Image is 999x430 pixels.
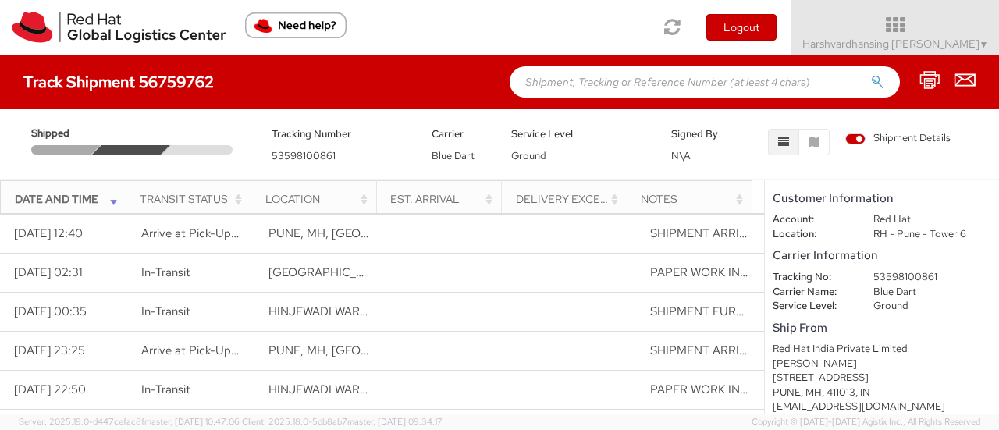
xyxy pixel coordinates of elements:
span: N\A [671,149,691,162]
span: Copyright © [DATE]-[DATE] Agistix Inc., All Rights Reserved [752,416,980,428]
span: PAPER WORK INSCAN [650,265,772,280]
span: 53598100861 [272,149,336,162]
div: PUNE, MH, 411013, IN [773,386,991,400]
dt: Service Level: [761,299,862,314]
span: Shipped [31,126,98,141]
span: SHIPMENT ARRIVED [650,226,763,241]
div: Transit Status [140,191,246,207]
div: Delivery Exception [516,191,622,207]
div: Est. Arrival [390,191,496,207]
span: PAPER WORK INSCAN [650,382,772,397]
h5: Ship From [773,322,991,335]
h5: Carrier [432,129,489,140]
dt: Account: [761,212,862,227]
button: Logout [706,14,777,41]
span: HINJEWADI WAREHOUSE, KONDHWA, MAHARASHTRA [268,304,659,319]
span: Client: 2025.18.0-5db8ab7 [242,416,443,427]
span: In-Transit [141,304,190,319]
span: Arrive at Pick-Up Location [141,226,281,241]
h5: Tracking Number [272,129,408,140]
span: Ground [511,149,546,162]
h5: Customer Information [773,192,991,205]
h5: Carrier Information [773,249,991,262]
div: Date and Time [15,191,121,207]
span: In-Transit [141,382,190,397]
div: Red Hat India Private Limited [PERSON_NAME] [773,342,991,371]
span: In-Transit [141,265,190,280]
div: [STREET_ADDRESS] [773,371,991,386]
span: SHIPMENT ARRIVED [650,343,763,358]
dt: Location: [761,227,862,242]
span: HINJEWADI WAREHOUSE, KONDHWA, MAHARASHTRA [268,382,659,397]
span: Blue Dart [432,149,475,162]
h5: Signed By [671,129,728,140]
span: PUNE, MH, IN [268,343,451,358]
span: Harshvardhansing [PERSON_NAME] [802,37,989,51]
label: Shipment Details [845,131,951,148]
span: Arrive at Pick-Up Location [141,343,281,358]
dt: Carrier Name: [761,285,862,300]
span: Server: 2025.19.0-d447cefac8f [19,416,240,427]
span: master, [DATE] 09:34:17 [347,416,443,427]
div: Notes [641,191,747,207]
input: Shipment, Tracking or Reference Number (at least 4 chars) [510,66,900,98]
span: SHIPMENT FURTHER CONNECTED [650,304,842,319]
span: PUNE, MH, IN [268,226,451,241]
span: ▼ [979,38,989,51]
img: rh-logistics-00dfa346123c4ec078e1.svg [12,12,226,43]
span: master, [DATE] 10:47:06 [144,416,240,427]
h4: Track Shipment 56759762 [23,73,214,91]
div: [EMAIL_ADDRESS][DOMAIN_NAME] [773,400,991,414]
h5: Service Level [511,129,648,140]
div: Location [265,191,372,207]
span: Shipment Details [845,131,951,146]
span: VADGAON GROUND HUB W, KONDHWA, MAHARASHTRA [268,265,680,280]
dt: Tracking No: [761,270,862,285]
button: Need help? [245,12,347,38]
